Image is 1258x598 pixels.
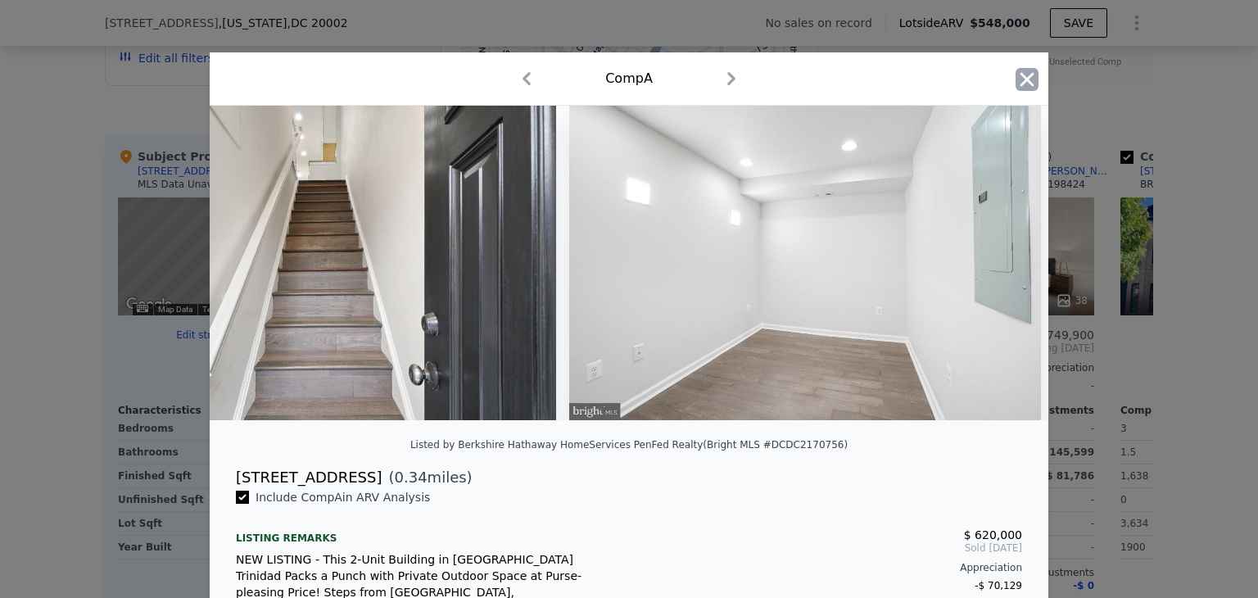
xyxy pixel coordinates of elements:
span: Include Comp A in ARV Analysis [249,491,437,504]
div: Comp A [605,69,653,88]
div: [STREET_ADDRESS] [236,466,382,489]
span: ( miles) [382,466,472,489]
span: $ 620,000 [964,528,1022,541]
div: Appreciation [642,561,1022,574]
span: Sold [DATE] [642,541,1022,555]
img: Property Img [569,106,1041,420]
div: Listed by Berkshire Hathaway HomeServices PenFed Realty (Bright MLS #DCDC2170756) [410,439,848,451]
div: Listing remarks [236,519,616,545]
span: 0.34 [395,469,428,486]
span: -$ 70,129 [975,580,1022,591]
img: Property Img [85,106,557,420]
